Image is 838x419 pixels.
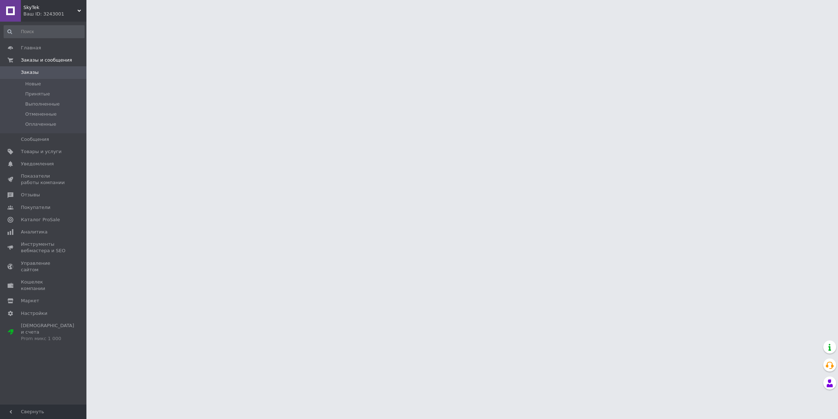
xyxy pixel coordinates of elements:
[21,217,60,223] span: Каталог ProSale
[23,11,86,17] div: Ваш ID: 3243001
[21,229,48,235] span: Аналитика
[21,204,50,211] span: Покупатели
[25,111,57,117] span: Отмененные
[21,136,49,143] span: Сообщения
[21,298,39,304] span: Маркет
[21,335,74,342] div: Prom микс 1 000
[21,310,47,317] span: Настройки
[21,69,39,76] span: Заказы
[4,25,85,38] input: Поиск
[21,279,67,292] span: Кошелек компании
[21,57,72,63] span: Заказы и сообщения
[25,91,50,97] span: Принятые
[21,260,67,273] span: Управление сайтом
[25,81,41,87] span: Новые
[25,101,60,107] span: Выполненные
[21,192,40,198] span: Отзывы
[21,161,54,167] span: Уведомления
[21,148,62,155] span: Товары и услуги
[21,173,67,186] span: Показатели работы компании
[21,241,67,254] span: Инструменты вебмастера и SEO
[25,121,56,128] span: Оплаченные
[23,4,77,11] span: SkyTek
[21,322,74,342] span: [DEMOGRAPHIC_DATA] и счета
[21,45,41,51] span: Главная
